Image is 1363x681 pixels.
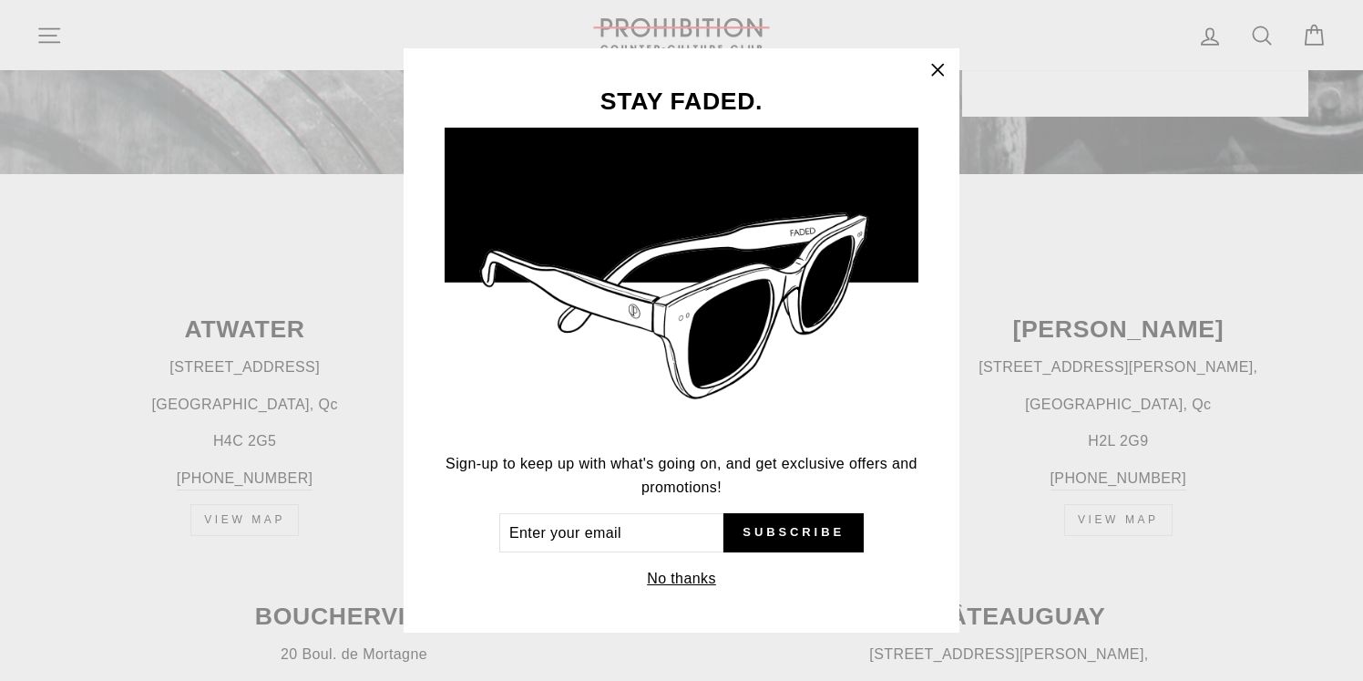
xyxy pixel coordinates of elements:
button: Subscribe [723,513,864,553]
input: Enter your email [499,513,723,553]
p: Sign-up to keep up with what's going on, and get exclusive offers and promotions! [445,452,918,499]
button: No thanks [641,566,722,592]
h3: STAY FADED. [445,89,918,114]
span: Subscribe [743,524,845,541]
